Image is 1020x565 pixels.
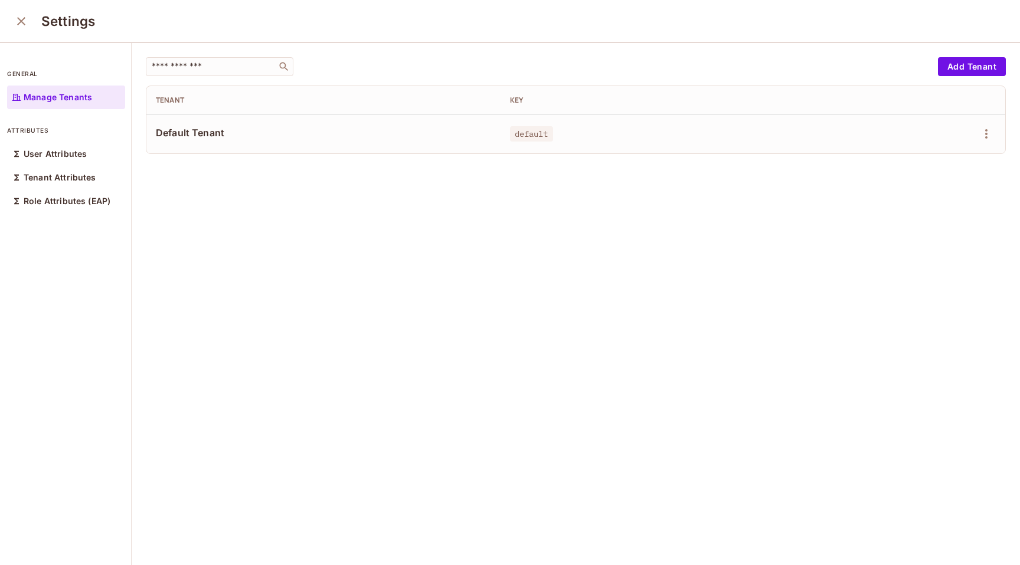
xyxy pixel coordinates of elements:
button: close [9,9,33,33]
h3: Settings [41,13,95,29]
div: Tenant [156,96,491,105]
span: default [510,126,553,142]
div: Key [510,96,845,105]
p: Tenant Attributes [24,173,96,182]
p: general [7,69,125,78]
p: Role Attributes (EAP) [24,196,110,206]
span: Default Tenant [156,126,491,139]
p: attributes [7,126,125,135]
p: User Attributes [24,149,87,159]
p: Manage Tenants [24,93,92,102]
button: Add Tenant [938,57,1006,76]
